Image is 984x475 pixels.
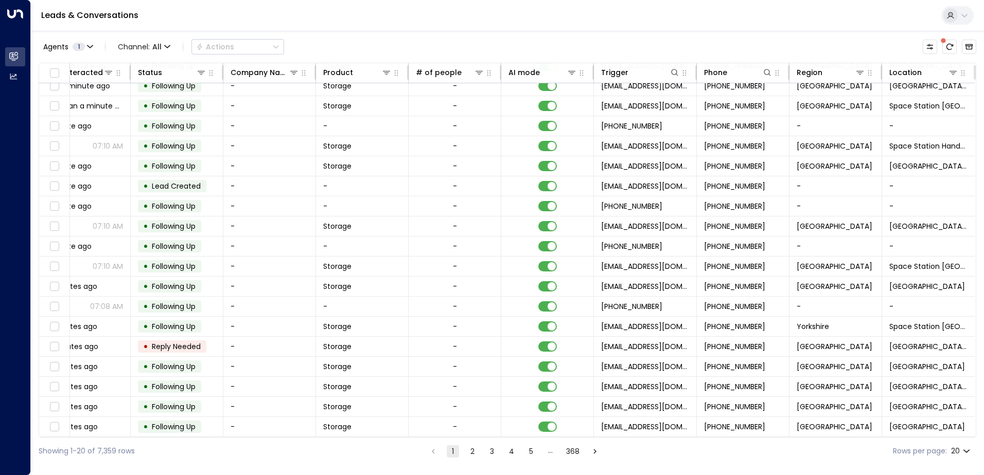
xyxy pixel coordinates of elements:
[893,446,947,456] label: Rows per page:
[143,318,148,335] div: •
[704,361,765,372] span: +447897964967
[39,446,135,456] div: Showing 1-20 of 7,359 rows
[704,66,772,79] div: Phone
[143,157,148,175] div: •
[223,196,316,216] td: -
[223,357,316,376] td: -
[601,261,689,271] span: leads@space-station.co.uk
[45,81,110,91] span: half a minute ago
[704,261,765,271] span: +447884384656
[223,377,316,396] td: -
[601,422,689,432] span: leads@space-station.co.uk
[143,258,148,275] div: •
[223,116,316,136] td: -
[143,217,148,235] div: •
[323,341,352,352] span: Storage
[789,116,882,136] td: -
[223,76,316,96] td: -
[152,241,196,251] span: Following Up
[223,397,316,416] td: -
[143,137,148,155] div: •
[223,257,316,276] td: -
[152,261,196,271] span: Following Up
[41,9,138,21] a: Leads & Conversations
[797,281,872,291] span: Berkshire
[486,445,498,458] button: Go to page 3
[143,97,148,115] div: •
[223,176,316,196] td: -
[45,381,98,392] span: 6 minutes ago
[323,141,352,151] span: Storage
[45,361,98,372] span: 6 minutes ago
[48,280,61,293] span: Toggle select row
[889,281,965,291] span: Space Station Slough
[114,40,174,54] button: Channel:All
[453,321,457,332] div: -
[73,43,85,51] span: 1
[48,421,61,433] span: Toggle select row
[889,361,965,372] span: Space Station Stirchley
[323,361,352,372] span: Storage
[453,181,457,191] div: -
[704,221,765,231] span: +447754388957
[48,220,61,233] span: Toggle select row
[453,422,457,432] div: -
[797,422,872,432] span: Berkshire
[90,301,123,312] p: 07:08 AM
[889,422,965,432] span: Space Station Slough
[416,66,484,79] div: # of people
[704,81,765,91] span: +447631294817
[544,445,557,458] div: …
[39,40,97,54] button: Agents1
[704,66,727,79] div: Phone
[601,66,628,79] div: Trigger
[152,281,196,291] span: Following Up
[48,240,61,253] span: Toggle select row
[45,401,98,412] span: 6 minutes ago
[93,141,123,151] p: 07:10 AM
[453,401,457,412] div: -
[453,81,457,91] div: -
[797,81,872,91] span: London
[93,261,123,271] p: 07:10 AM
[223,136,316,156] td: -
[797,221,872,231] span: Birmingham
[889,66,958,79] div: Location
[601,281,689,291] span: leads@space-station.co.uk
[48,180,61,193] span: Toggle select row
[223,277,316,296] td: -
[882,297,975,316] td: -
[48,320,61,333] span: Toggle select row
[889,141,968,151] span: Space Station Handsworth
[789,196,882,216] td: -
[43,43,68,50] span: Agents
[152,401,196,412] span: Following Up
[589,445,601,458] button: Go to next page
[704,401,765,412] span: +447972724258
[152,81,196,91] span: Following Up
[45,66,103,79] div: Last Interacted
[152,361,196,372] span: Following Up
[951,444,972,459] div: 20
[48,100,61,113] span: Toggle select row
[48,340,61,353] span: Toggle select row
[114,40,174,54] span: Channel:
[323,381,352,392] span: Storage
[601,141,689,151] span: leads@space-station.co.uk
[797,321,829,332] span: Yorkshire
[466,445,479,458] button: Go to page 2
[323,161,352,171] span: Storage
[323,281,352,291] span: Storage
[152,341,201,352] span: Reply Needed
[704,141,765,151] span: +447847883899
[797,66,865,79] div: Region
[453,161,457,171] div: -
[453,281,457,291] div: -
[882,196,975,216] td: -
[152,422,196,432] span: Following Up
[453,121,457,131] div: -
[45,321,97,332] span: 3 minutes ago
[704,381,765,392] span: +447701038434
[323,321,352,332] span: Storage
[45,341,98,352] span: 4 minutes ago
